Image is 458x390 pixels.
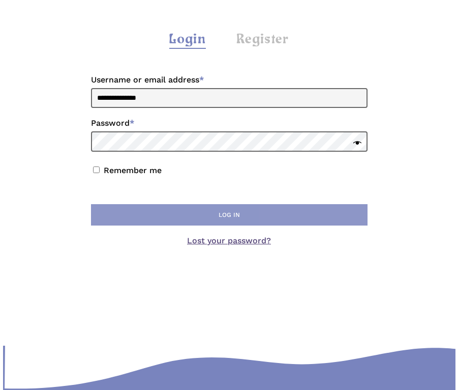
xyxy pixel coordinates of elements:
[91,72,368,88] label: Username or email address
[187,236,271,245] a: Lost your password?
[104,165,162,175] label: Remember me
[91,204,368,226] button: Log in
[236,31,289,49] div: Register
[169,31,206,49] div: Login
[91,115,368,131] label: Password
